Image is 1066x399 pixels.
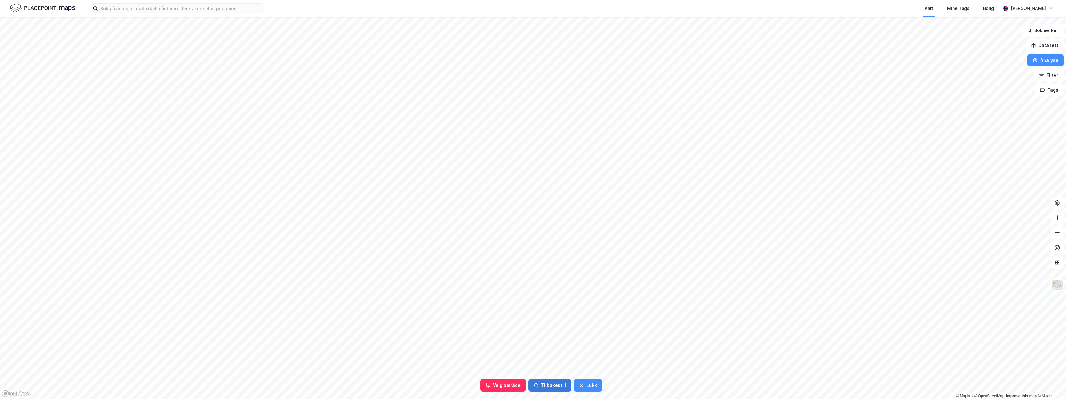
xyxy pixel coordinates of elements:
a: Mapbox homepage [2,390,29,397]
button: Analyse [1027,54,1064,66]
a: Mapbox [956,394,973,398]
input: Søk på adresse, matrikkel, gårdeiere, leietakere eller personer [98,4,264,13]
button: Velg område [480,379,526,392]
img: logo.f888ab2527a4732fd821a326f86c7f29.svg [10,3,75,14]
button: Bokmerker [1022,24,1064,37]
div: Kontrollprogram for chat [1035,369,1066,399]
button: Tags [1035,84,1064,96]
a: Improve this map [1006,394,1037,398]
div: [PERSON_NAME] [1011,5,1046,12]
iframe: Chat Widget [1035,369,1066,399]
a: OpenStreetMap [974,394,1004,398]
button: Datasett [1026,39,1064,52]
div: Mine Tags [947,5,969,12]
div: Bolig [983,5,994,12]
img: Z [1051,279,1063,291]
button: Tilbakestill [528,379,571,392]
button: Filter [1034,69,1064,81]
div: Kart [925,5,933,12]
button: Lukk [574,379,602,392]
